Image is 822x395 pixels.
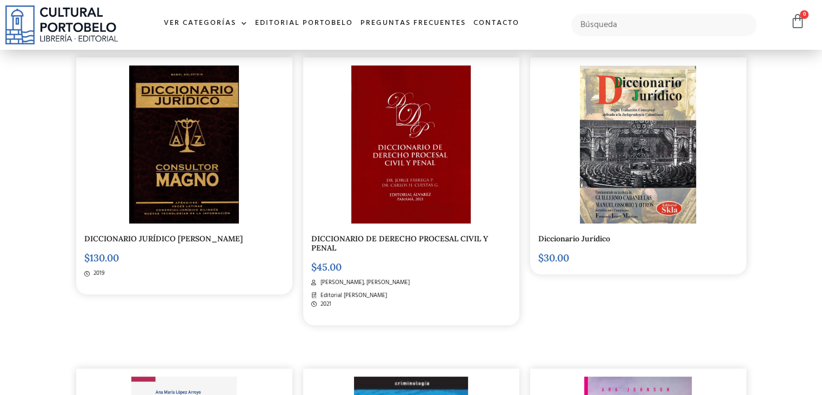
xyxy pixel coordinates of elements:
input: Búsqueda [571,14,757,36]
a: Ver Categorías [160,12,251,35]
a: DICCIONARIO JURÍDICO [PERSON_NAME] [84,234,243,243]
span: $ [311,261,317,273]
img: Diccionario-juridico-A.jpg [580,65,696,223]
a: Preguntas frecuentes [357,12,470,35]
span: $ [538,252,544,264]
img: img20230329_09254429 [351,65,471,223]
a: Editorial Portobelo [251,12,357,35]
a: Contacto [470,12,523,35]
span: $ [84,252,90,264]
bdi: 45.00 [311,261,342,273]
img: img20240420_11042956 [129,65,239,223]
span: Editorial [PERSON_NAME] [318,291,387,300]
span: 0 [800,10,808,19]
a: 0 [790,14,805,29]
span: 2021 [318,300,331,309]
bdi: 30.00 [538,252,569,264]
a: DICCIONARIO DE DERECHO PROCESAL CIVIL Y PENAL [311,234,488,253]
span: [PERSON_NAME], [PERSON_NAME] [318,278,410,287]
span: 2019 [91,269,105,278]
bdi: 130.00 [84,252,119,264]
a: Diccionario Jurídico [538,234,610,243]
